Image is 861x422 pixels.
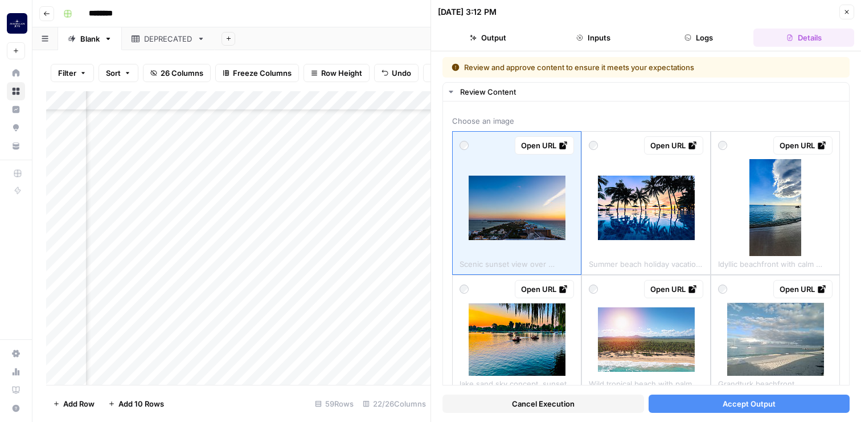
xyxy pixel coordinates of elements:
img: wild-tropical-beach-with-palm-trees-and-turquoise-caribbean-sea-beautiful-beachfront-aerial.jpg [598,307,695,372]
button: Add Row [46,395,101,413]
button: Logs [649,29,749,47]
span: Grandturk beachfront [718,376,794,389]
div: 59 Rows [310,395,358,413]
span: Sort [106,67,121,79]
a: Open URL [515,280,574,298]
a: DEPRECATED [122,27,215,50]
img: Magellan Jets Logo [7,13,27,34]
a: Blank [58,27,122,50]
div: Open URL [650,283,697,295]
button: Undo [374,64,419,82]
div: Open URL [780,283,826,295]
div: Open URL [650,140,697,151]
div: Open URL [521,283,568,295]
span: Scenic sunset view over [GEOGRAPHIC_DATA] with coastal city skyline, beachfront hotels and calm w... [460,256,574,270]
button: 26 Columns [143,64,211,82]
button: Output [438,29,539,47]
span: Accept Output [723,398,776,409]
div: [DATE] 3:12 PM [438,6,497,18]
div: Open URL [521,140,568,151]
img: summer-beach-holiday-vacation-destination-luxurious-beachfront-resort-swimming-pool-with.jpg [598,176,695,240]
div: Review and approve content to ensure it meets your expectations [452,62,768,73]
img: idyllic-beachfront-with-calm-shallow-waters-during-sunset-with-boat-at-playa-buye-in-puerto.jpg [749,159,801,256]
button: Workspace: Magellan Jets [7,9,25,38]
span: Undo [392,67,411,79]
img: grandturk-beachfront.jpg [727,303,824,376]
div: Open URL [780,140,826,151]
a: Opportunities [7,119,25,137]
button: Details [753,29,854,47]
button: Sort [99,64,138,82]
span: Idyllic beachfront with calm shallow waters during sunset with boat at [GEOGRAPHIC_DATA] in [US_S... [718,256,833,270]
span: 26 Columns [161,67,203,79]
a: Browse [7,82,25,100]
a: Settings [7,344,25,363]
div: Review Content [460,86,842,98]
a: Open URL [644,280,703,298]
button: Accept Output [649,395,850,413]
a: Home [7,64,25,82]
a: Open URL [773,280,833,298]
button: Review Content [443,83,849,101]
span: Freeze Columns [233,67,292,79]
div: Blank [80,33,100,44]
a: Your Data [7,137,25,155]
span: Cancel Execution [512,398,575,409]
span: Wild tropical beach with palm trees and turquoise caribbean sea. Beautiful beachfront. Aerial view [589,376,703,389]
span: lake sand sky concept, sunset colors clouds beachfront horizon. Inspire waves beams, meditation n... [460,376,574,389]
button: Add 10 Rows [101,395,171,413]
button: Cancel Execution [442,395,644,413]
img: lake-sand-sky-concept-sunset-colors-clouds-beachfront-horizon-inspire-waves-beams-meditation.jpg [469,303,565,376]
img: scenic-sunset-view-over-caribbean-sea-with-coastal-city-skyline-beachfront-hotels-and-calm.jpg [469,176,565,240]
a: Open URL [773,136,833,155]
span: Choose an image [452,115,840,127]
div: DEPRECATED [144,33,192,44]
div: 22/26 Columns [358,395,430,413]
a: Learning Hub [7,381,25,399]
span: Add 10 Rows [118,398,164,409]
a: Open URL [644,136,703,155]
button: Inputs [543,29,644,47]
a: Usage [7,363,25,381]
a: Insights [7,100,25,119]
span: Filter [58,67,76,79]
span: Add Row [63,398,95,409]
span: Summer beach holiday vacation destination, luxurious beachfront resort swimming pool with tropica... [589,256,703,270]
button: Row Height [304,64,370,82]
button: Filter [51,64,94,82]
button: Help + Support [7,399,25,417]
button: Freeze Columns [215,64,299,82]
span: Row Height [321,67,362,79]
a: Open URL [515,136,574,155]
